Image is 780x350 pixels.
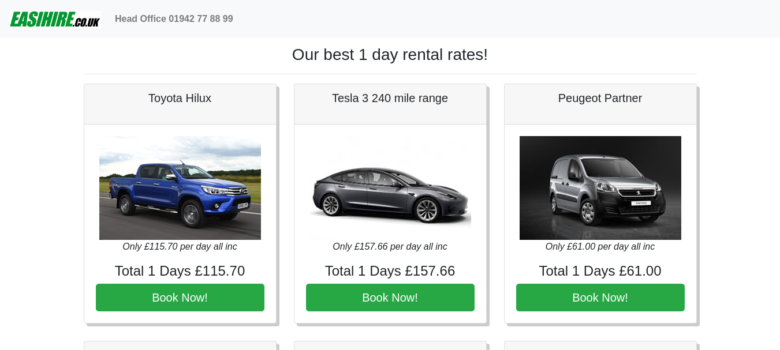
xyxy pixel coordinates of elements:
i: Only £61.00 per day all inc [546,242,655,251]
i: Only £115.70 per day all inc [122,242,237,251]
h5: Peugeot Partner [516,91,685,105]
img: Peugeot Partner [520,136,681,240]
button: Book Now! [516,284,685,311]
h4: Total 1 Days £115.70 [96,263,264,280]
h1: Our best 1 day rental rates! [84,45,697,65]
h5: Toyota Hilux [96,91,264,105]
b: Head Office 01942 77 88 99 [115,14,233,24]
a: Head Office 01942 77 88 99 [110,7,238,31]
img: easihire_logo_small.png [9,7,101,31]
i: Only £157.66 per day all inc [333,242,447,251]
img: Tesla 3 240 mile range [309,136,471,240]
h5: Tesla 3 240 mile range [306,91,475,105]
h4: Total 1 Days £157.66 [306,263,475,280]
button: Book Now! [306,284,475,311]
button: Book Now! [96,284,264,311]
img: Toyota Hilux [99,136,261,240]
h4: Total 1 Days £61.00 [516,263,685,280]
